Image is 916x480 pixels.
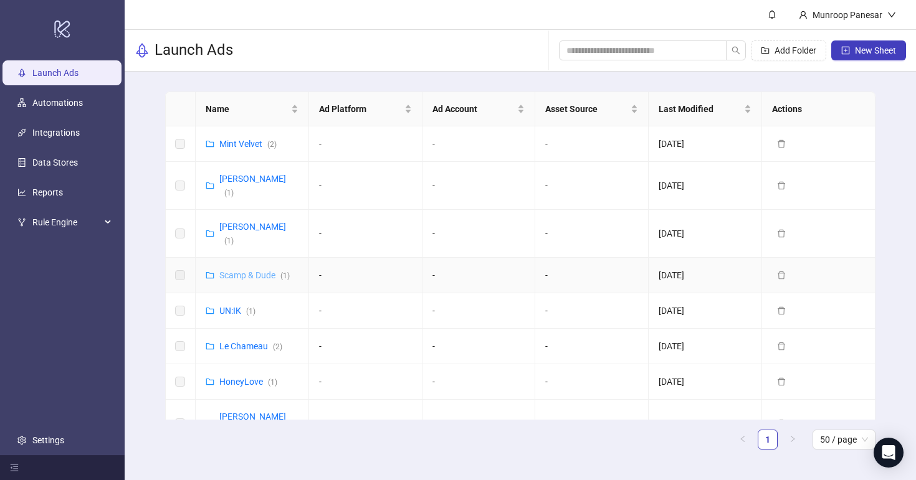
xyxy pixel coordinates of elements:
[777,181,786,190] span: delete
[535,293,649,329] td: -
[422,329,536,364] td: -
[649,126,762,162] td: [DATE]
[135,43,150,58] span: rocket
[733,430,753,449] li: Previous Page
[739,435,747,443] span: left
[206,306,214,315] span: folder
[649,210,762,258] td: [DATE]
[783,430,803,449] button: right
[309,400,422,448] td: -
[219,139,277,149] a: Mint Velvet(2)
[777,342,786,351] span: delete
[206,102,289,116] span: Name
[268,378,277,387] span: ( 1 )
[206,181,214,190] span: folder
[649,293,762,329] td: [DATE]
[422,364,536,400] td: -
[535,162,649,210] td: -
[32,158,78,167] a: Data Stores
[808,8,887,22] div: Munroop Panesar
[273,342,282,351] span: ( 2 )
[206,139,214,148] span: folder
[768,10,776,19] span: bell
[224,189,234,197] span: ( 1 )
[777,139,786,148] span: delete
[422,126,536,162] td: -
[10,463,19,472] span: menu-fold
[874,438,904,468] div: Open Intercom Messenger
[649,92,762,126] th: Last Modified
[855,45,896,55] span: New Sheet
[32,128,80,138] a: Integrations
[535,329,649,364] td: -
[422,293,536,329] td: -
[649,258,762,293] td: [DATE]
[206,419,214,428] span: folder
[219,270,290,280] a: Scamp & Dude(1)
[224,237,234,245] span: ( 1 )
[535,400,649,448] td: -
[219,222,286,245] a: [PERSON_NAME](1)
[783,430,803,449] li: Next Page
[777,271,786,280] span: delete
[732,46,740,55] span: search
[649,364,762,400] td: [DATE]
[813,430,875,449] div: Page Size
[789,435,796,443] span: right
[206,271,214,280] span: folder
[777,229,786,238] span: delete
[535,258,649,293] td: -
[309,364,422,400] td: -
[535,126,649,162] td: -
[267,140,277,149] span: ( 2 )
[762,92,875,126] th: Actions
[32,435,64,445] a: Settings
[206,229,214,238] span: folder
[751,40,826,60] button: Add Folder
[422,162,536,210] td: -
[309,293,422,329] td: -
[649,400,762,448] td: [DATE]
[219,341,282,351] a: Le Chameau(2)
[32,210,101,235] span: Rule Engine
[422,210,536,258] td: -
[309,162,422,210] td: -
[246,307,255,316] span: ( 1 )
[887,11,896,19] span: down
[775,45,816,55] span: Add Folder
[319,102,402,116] span: Ad Platform
[309,210,422,258] td: -
[831,40,906,60] button: New Sheet
[309,126,422,162] td: -
[733,430,753,449] button: left
[535,364,649,400] td: -
[280,271,290,280] span: ( 1 )
[659,102,742,116] span: Last Modified
[820,430,868,449] span: 50 / page
[758,430,778,449] li: 1
[777,306,786,315] span: delete
[17,218,26,227] span: fork
[219,306,255,316] a: UN:IK(1)
[155,40,233,60] h3: Launch Ads
[206,342,214,351] span: folder
[535,92,649,126] th: Asset Source
[219,174,286,197] a: [PERSON_NAME](1)
[535,210,649,258] td: -
[422,92,536,126] th: Ad Account
[219,377,277,387] a: HoneyLove(1)
[206,377,214,386] span: folder
[777,377,786,386] span: delete
[32,68,79,78] a: Launch Ads
[32,98,83,108] a: Automations
[545,102,628,116] span: Asset Source
[309,329,422,364] td: -
[422,400,536,448] td: -
[32,187,63,197] a: Reports
[196,92,309,126] th: Name
[799,11,808,19] span: user
[649,329,762,364] td: [DATE]
[219,412,286,435] a: [PERSON_NAME](1)
[761,46,770,55] span: folder-add
[432,102,515,116] span: Ad Account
